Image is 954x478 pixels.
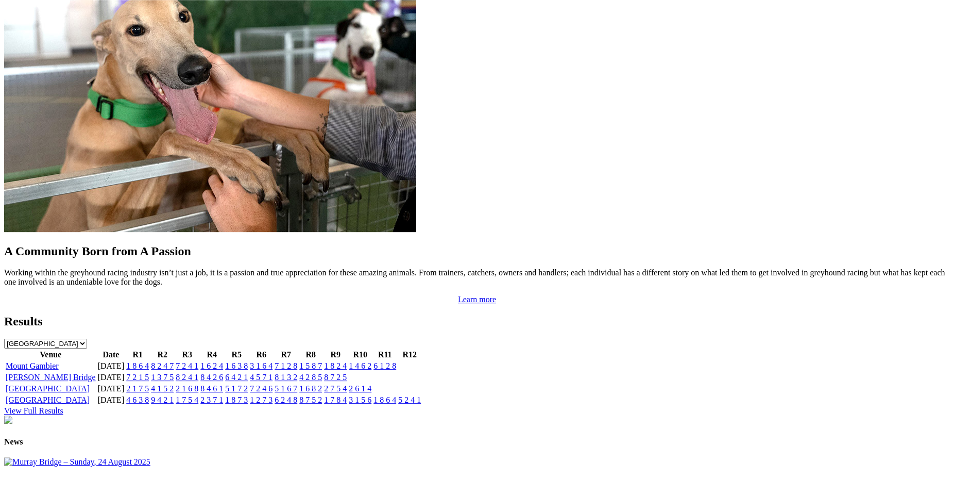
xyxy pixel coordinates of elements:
[97,395,125,405] td: [DATE]
[349,395,371,404] a: 3 1 5 6
[126,395,149,404] a: 4 6 3 8
[299,361,322,370] a: 1 5 8 7
[274,350,298,360] th: R7
[275,384,297,393] a: 5 1 6 7
[6,373,96,382] a: [PERSON_NAME] Bridge
[150,350,174,360] th: R2
[176,395,198,404] a: 1 7 5 4
[6,384,90,393] a: [GEOGRAPHIC_DATA]
[250,373,272,382] a: 4 5 7 1
[200,373,223,382] a: 8 4 2 6
[200,361,223,370] a: 1 6 2 4
[200,395,223,404] a: 2 3 7 1
[4,406,63,415] a: View Full Results
[176,373,198,382] a: 8 2 4 1
[126,373,149,382] a: 7 2 1 5
[225,373,248,382] a: 6 4 2 1
[225,395,248,404] a: 1 8 7 3
[151,384,174,393] a: 4 1 5 2
[5,350,96,360] th: Venue
[4,315,950,328] h2: Results
[299,350,322,360] th: R8
[126,350,149,360] th: R1
[200,384,223,393] a: 8 4 6 1
[458,295,496,304] a: Learn more
[398,350,421,360] th: R12
[4,457,150,467] img: Murray Bridge – Sunday, 24 August 2025
[176,384,198,393] a: 2 1 6 8
[97,361,125,371] td: [DATE]
[175,350,199,360] th: R3
[348,350,372,360] th: R10
[324,384,347,393] a: 2 7 5 4
[398,395,421,404] a: 5 2 4 1
[299,395,322,404] a: 8 7 5 2
[349,361,371,370] a: 1 4 6 2
[323,350,347,360] th: R9
[299,373,322,382] a: 4 2 8 5
[373,350,397,360] th: R11
[373,395,396,404] a: 1 8 6 4
[225,350,248,360] th: R5
[4,244,950,258] h2: A Community Born from A Passion
[4,437,950,447] h4: News
[250,395,272,404] a: 1 2 7 3
[225,384,248,393] a: 5 1 7 2
[97,372,125,383] td: [DATE]
[4,416,12,424] img: chasers_homepage.jpg
[151,373,174,382] a: 1 3 7 5
[225,361,248,370] a: 1 6 3 8
[200,350,224,360] th: R4
[275,361,297,370] a: 7 1 2 8
[349,384,371,393] a: 2 6 1 4
[324,395,347,404] a: 1 7 8 4
[4,268,950,287] p: Working within the greyhound racing industry isn’t just a job, it is a passion and true appreciat...
[324,373,347,382] a: 8 7 2 5
[249,350,273,360] th: R6
[299,384,322,393] a: 1 6 8 2
[151,361,174,370] a: 8 2 4 7
[126,361,149,370] a: 1 8 6 4
[6,395,90,404] a: [GEOGRAPHIC_DATA]
[176,361,198,370] a: 7 2 4 1
[126,384,149,393] a: 2 1 7 5
[97,350,125,360] th: Date
[373,361,396,370] a: 6 1 2 8
[6,361,59,370] a: Mount Gambier
[275,373,297,382] a: 8 1 3 2
[324,361,347,370] a: 1 8 2 4
[250,384,272,393] a: 7 2 4 6
[97,384,125,394] td: [DATE]
[151,395,174,404] a: 9 4 2 1
[250,361,272,370] a: 3 1 6 4
[275,395,297,404] a: 6 2 4 8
